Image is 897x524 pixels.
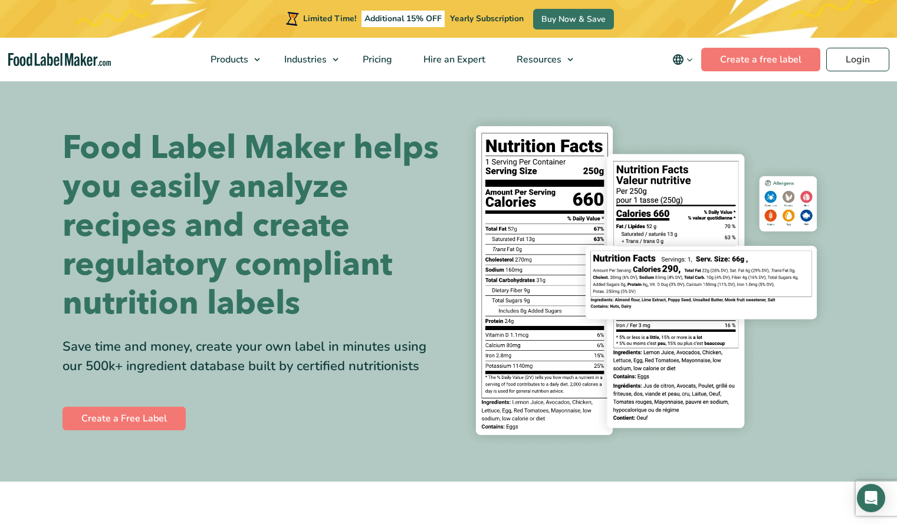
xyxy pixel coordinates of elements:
[359,53,393,66] span: Pricing
[362,11,445,27] span: Additional 15% OFF
[408,38,498,81] a: Hire an Expert
[281,53,328,66] span: Industries
[420,53,487,66] span: Hire an Expert
[269,38,344,81] a: Industries
[450,13,524,24] span: Yearly Subscription
[513,53,563,66] span: Resources
[701,48,820,71] a: Create a free label
[826,48,889,71] a: Login
[347,38,405,81] a: Pricing
[501,38,579,81] a: Resources
[857,484,885,512] div: Open Intercom Messenger
[303,13,356,24] span: Limited Time!
[207,53,249,66] span: Products
[63,128,440,323] h1: Food Label Maker helps you easily analyze recipes and create regulatory compliant nutrition labels
[63,337,440,376] div: Save time and money, create your own label in minutes using our 500k+ ingredient database built b...
[63,407,186,430] a: Create a Free Label
[533,9,614,29] a: Buy Now & Save
[195,38,266,81] a: Products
